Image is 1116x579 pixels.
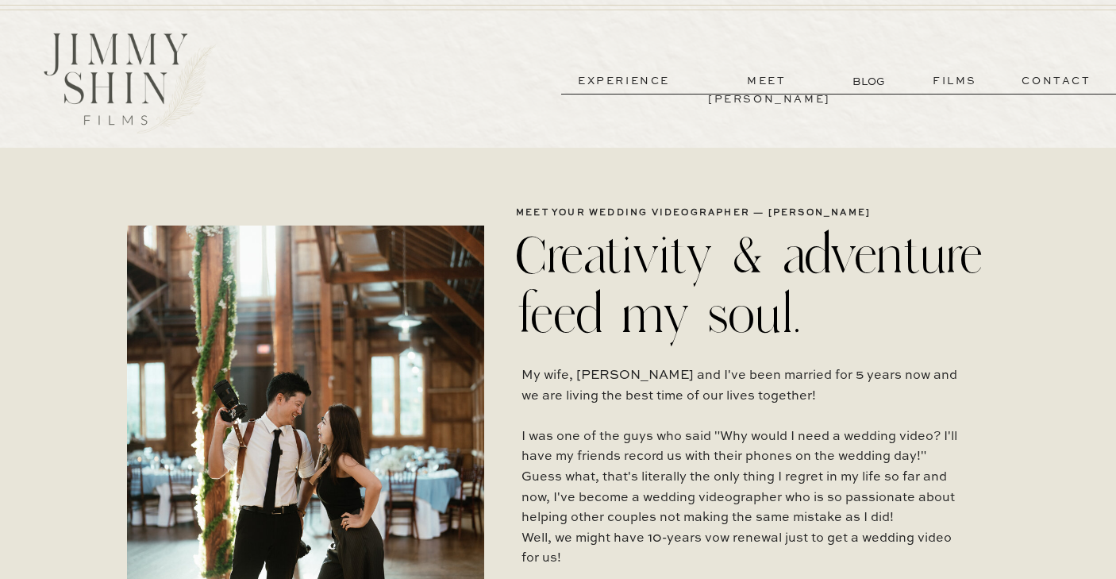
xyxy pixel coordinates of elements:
[708,72,825,91] a: meet [PERSON_NAME]
[516,226,997,340] h2: Creativity & adventure feed my soul.
[516,209,871,218] b: meet your wedding videographer — [PERSON_NAME]
[565,72,683,91] a: experience
[999,72,1114,91] a: contact
[852,73,888,90] a: BLOG
[916,72,994,91] a: films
